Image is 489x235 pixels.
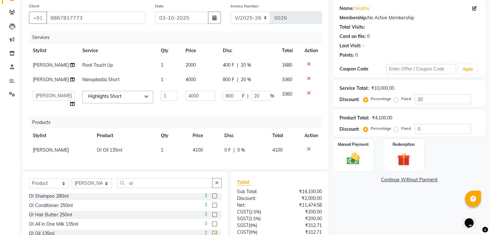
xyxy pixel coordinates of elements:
div: Coupon Code [340,66,386,72]
span: 0 F [224,147,231,154]
span: 2000 [186,62,196,68]
span: SGST [237,216,249,221]
span: [PERSON_NAME] [33,62,69,68]
div: 0 [367,33,370,40]
iframe: chat widget [462,209,483,229]
span: 3 [204,220,207,227]
div: OI Conditioner 250ml [29,202,73,209]
span: 400 F [223,62,234,69]
span: 3 [204,192,207,199]
div: ₹200.00 [279,209,327,215]
span: Nanoplastia Short [82,77,120,82]
span: 1680 [282,62,292,68]
label: Date [155,3,164,9]
div: ( ) [232,215,279,222]
span: [PERSON_NAME] [33,77,69,82]
button: Apply [458,64,477,74]
span: 20 % [241,76,251,83]
label: Invoice Number [231,3,258,9]
div: ₹10,000.00 [371,85,394,92]
span: 3 [204,211,207,218]
th: Price [182,43,219,58]
div: ₹4,100.00 [372,115,392,121]
span: 2.5% [250,209,260,214]
th: Total [278,43,301,58]
th: Total [268,128,301,143]
label: Client [29,3,39,9]
span: 20 % [241,62,251,69]
div: Name: [340,5,354,12]
div: Product Total: [340,115,369,121]
div: Net: [232,202,279,209]
div: Sub Total: [232,188,279,195]
span: SGST [237,222,249,228]
input: Search by Name/Mobile/Email/Code [46,12,145,24]
span: | [237,62,238,69]
div: Total Visits: [340,24,365,31]
div: Service Total: [340,85,369,92]
div: No Active Membership [340,14,479,21]
div: Discount: [232,195,279,202]
th: Qty [157,43,182,58]
th: Disc [221,128,268,143]
th: Disc [219,43,278,58]
span: | [233,147,235,154]
span: 4100 [193,147,203,153]
th: Qty [157,128,189,143]
input: Search or Scan [117,178,213,188]
th: Action [301,43,322,58]
div: Last Visit: [340,42,361,49]
span: OI Oil 135ml [97,147,122,153]
a: Madhu [355,5,369,12]
span: 800 F [223,76,234,83]
span: [PERSON_NAME] [33,147,69,153]
label: Redemption [393,142,415,147]
label: Percentage [371,96,391,102]
span: 3 [204,202,207,208]
input: Enter Offer / Coupon Code [386,64,456,74]
div: OI All in One Milk 135ml [29,221,78,228]
div: ₹312.71 [279,222,327,229]
span: 3360 [282,77,292,82]
span: | [237,76,238,83]
div: 0 [355,52,358,59]
span: 9% [250,230,256,235]
span: % [270,93,274,99]
span: 1 [161,77,163,82]
div: Card on file: [340,33,366,40]
label: Manual Payment [338,142,369,147]
label: Percentage [371,126,391,131]
div: ₹14,100.00 [279,188,327,195]
span: | [247,93,249,99]
span: 1 [161,147,163,153]
div: ( ) [232,209,279,215]
span: Total [237,179,252,185]
div: Points: [340,52,354,59]
span: 3360 [282,91,292,97]
span: CGST [237,229,249,235]
span: 4000 [186,77,196,82]
div: ₹200.00 [279,215,327,222]
span: 2.5% [250,216,259,221]
span: 0 % [237,147,245,154]
div: Discount: [340,96,359,103]
div: Membership: [340,14,367,21]
span: CGST [237,209,249,215]
span: Highlights Short [88,93,122,99]
div: ₹2,000.00 [279,195,327,202]
span: 1 [161,62,163,68]
span: 9% [250,223,256,228]
div: - [362,42,364,49]
span: Root Touch Up [82,62,113,68]
img: _gift.svg [393,151,414,167]
a: Continue Without Payment [334,176,484,183]
th: Stylist [29,128,93,143]
span: F [242,93,245,99]
th: Stylist [29,43,78,58]
th: Service [78,43,157,58]
img: _cash.svg [343,151,364,166]
label: Fixed [401,96,411,102]
label: Fixed [401,126,411,131]
div: Discount: [340,126,359,133]
a: x [122,93,124,99]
